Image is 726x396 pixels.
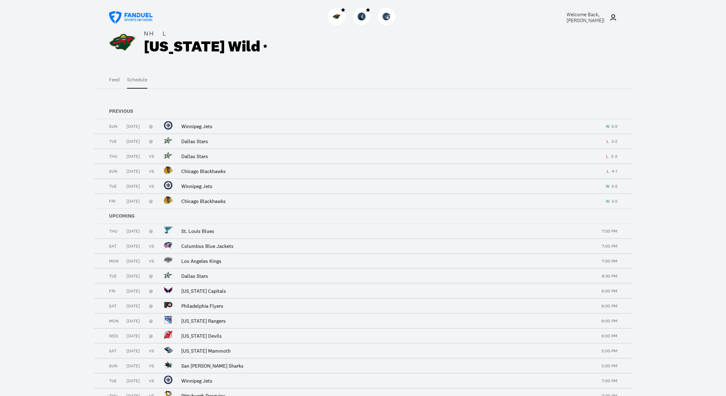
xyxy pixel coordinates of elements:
[328,20,348,27] a: WildWild
[149,229,156,233] p: @
[109,244,119,248] p: Sat
[181,273,594,279] p: Dallas Stars
[109,169,119,173] p: Sun
[164,256,173,264] img: Los Angeles Kings
[164,166,173,175] img: Chicago Blackhawks
[126,199,141,203] p: [DATE]
[181,138,598,145] p: Dallas Stars
[127,71,147,89] button: Schedule
[149,259,156,263] p: vs
[144,30,268,37] div: NHL
[126,274,141,278] p: [DATE]
[126,139,141,143] p: [DATE]
[611,123,617,129] span: 3-2
[353,20,373,27] a: TimberwolvesTimberwolves
[164,121,173,130] img: Winnipeg Jets
[109,259,119,263] p: Mon
[109,11,153,24] a: FanDuel Sports Network
[109,319,119,323] p: Mon
[601,334,617,338] p: 6:00 PM
[602,229,617,233] p: 7:00 PM
[181,258,594,264] p: Los Angeles Kings
[601,319,617,323] p: 6:00 PM
[164,316,173,324] img: New York Rangers
[181,362,594,369] p: San [PERSON_NAME] Sharks
[601,364,617,368] p: 5:00 PM
[126,379,141,383] p: [DATE]
[164,301,173,309] img: Philadelphia Flyers
[126,244,141,248] p: [DATE]
[567,11,605,24] span: Welcome Back, [PERSON_NAME] !
[126,289,141,293] p: [DATE]
[611,198,617,204] span: 3-2
[149,184,156,188] p: vs
[109,379,119,383] p: Tue
[109,154,119,158] p: Thu
[109,124,119,128] p: Sun
[149,334,156,338] p: @
[149,244,156,248] p: vs
[109,139,119,143] p: Tue
[601,304,617,308] p: 6:00 PM
[611,138,617,144] span: 3-2
[181,198,598,205] p: Chicago Blackhawks
[126,184,141,188] p: [DATE]
[149,319,156,323] p: @
[382,12,391,21] img: Lynx
[181,123,598,130] p: Winnipeg Jets
[181,183,598,190] p: Winnipeg Jets
[126,169,141,173] p: [DATE]
[126,229,141,233] p: [DATE]
[109,184,119,188] p: Tue
[164,241,173,249] img: Columbus Blue Jackets
[149,304,156,308] p: @
[181,332,594,339] p: [US_STATE] Devils
[109,71,120,89] button: Feed
[602,379,617,383] p: 7:00 PM
[149,154,156,158] p: vs
[149,274,156,278] p: @
[164,136,173,145] img: Dallas Stars
[602,244,617,248] p: 7:00 PM
[164,181,173,190] img: Winnipeg Jets
[149,349,156,353] p: vs
[164,226,173,234] img: St. Louis Blues
[109,29,136,56] img: MINNESOTA WILD team logo
[601,349,617,353] p: 5:00 PM
[612,168,617,174] span: 4-1
[126,304,141,308] p: [DATE]
[109,334,119,338] p: Wed
[109,304,119,308] p: Sat
[164,375,173,384] img: Winnipeg Jets
[164,286,173,294] img: Washington Capitals
[126,334,141,338] p: [DATE]
[164,331,173,339] img: New Jersey Devils
[149,124,156,128] p: @
[164,345,173,354] img: Utah Mammoth
[94,104,632,119] p: PREVIOUS
[181,287,594,294] p: [US_STATE] Capitals
[109,274,119,278] p: Tue
[126,319,141,323] p: [DATE]
[181,377,594,384] p: Winnipeg Jets
[109,289,119,293] p: Fri
[181,168,598,175] p: Chicago Blackhawks
[605,184,610,188] span: W
[333,12,341,21] img: Wild
[144,37,261,55] div: [US_STATE] Wild
[126,124,141,128] p: [DATE]
[601,289,617,293] p: 6:00 PM
[149,199,156,203] p: @
[181,302,594,309] p: Philadelphia Flyers
[149,364,156,368] p: vs
[611,183,617,189] span: 3-2
[602,259,617,263] p: 7:00 PM
[109,349,119,353] p: Sat
[126,154,141,158] p: [DATE]
[109,364,119,368] p: Sun
[181,153,597,160] p: Dallas Stars
[109,229,119,233] p: Thu
[605,139,610,143] span: L
[149,139,156,143] p: @
[109,199,119,203] p: Fri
